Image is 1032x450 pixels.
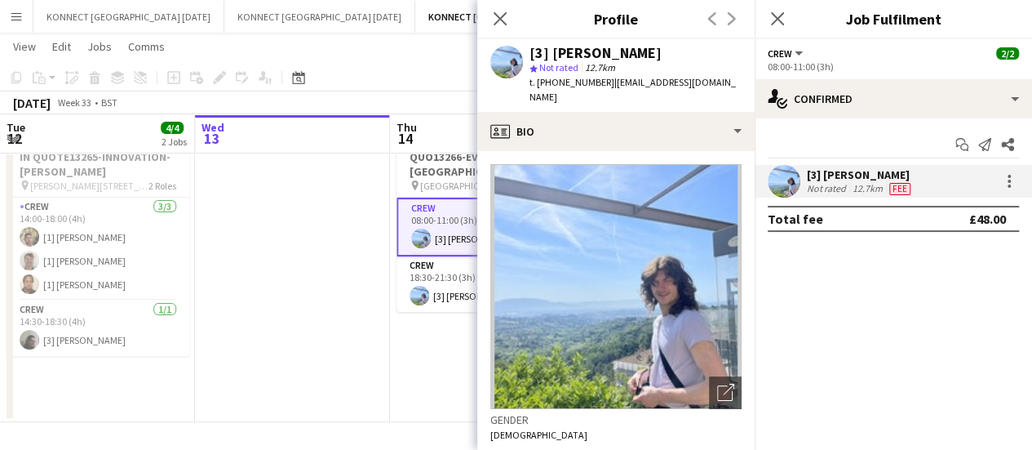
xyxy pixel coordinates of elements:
[4,129,25,148] span: 12
[529,76,614,88] span: t. [PHONE_NUMBER]
[755,79,1032,118] div: Confirmed
[709,376,742,409] div: Open photos pop-in
[161,122,184,134] span: 4/4
[415,1,609,33] button: KONNECT [GEOGRAPHIC_DATA] [DATE]
[52,39,71,54] span: Edit
[13,39,36,54] span: View
[755,8,1032,29] h3: Job Fulfilment
[396,198,579,256] app-card-role: Crew1/108:00-11:00 (3h)[3] [PERSON_NAME]
[490,412,742,427] h3: Gender
[30,180,148,192] span: [PERSON_NAME][STREET_ADDRESS]
[477,112,755,151] div: Bio
[768,211,823,227] div: Total fee
[7,126,189,356] app-job-card: 14:00-18:30 (4h30m)4/4IN QUOTE13265-INNOVATION-[PERSON_NAME] [PERSON_NAME][STREET_ADDRESS]2 Roles...
[81,36,118,57] a: Jobs
[7,301,189,356] app-card-role: Crew1/114:30-18:30 (4h)[3] [PERSON_NAME]
[162,136,187,148] div: 2 Jobs
[13,95,51,111] div: [DATE]
[969,211,1006,227] div: £48.00
[886,182,914,195] div: Crew has different fees then in role
[849,182,886,195] div: 12.7km
[807,182,849,195] div: Not rated
[529,76,736,103] span: | [EMAIL_ADDRESS][DOMAIN_NAME]
[768,60,1019,73] div: 08:00-11:00 (3h)
[7,36,42,57] a: View
[807,167,914,182] div: [3] [PERSON_NAME]
[7,149,189,179] h3: IN QUOTE13265-INNOVATION-[PERSON_NAME]
[490,164,742,409] img: Crew avatar or photo
[396,120,417,135] span: Thu
[396,149,579,179] h3: QUO13266-EVENT PROP HIRE-[GEOGRAPHIC_DATA]
[224,1,415,33] button: KONNECT [GEOGRAPHIC_DATA] [DATE]
[768,47,805,60] button: Crew
[582,61,618,74] span: 12.7km
[539,61,578,74] span: Not rated
[7,198,189,301] app-card-role: Crew3/314:00-18:00 (4h)[1] [PERSON_NAME][1] [PERSON_NAME][1] [PERSON_NAME]
[477,8,755,29] h3: Profile
[396,256,579,312] app-card-role: Crew1/118:30-21:30 (3h)[3] [PERSON_NAME]
[396,126,579,312] app-job-card: 08:00-21:30 (13h30m)2/2QUO13266-EVENT PROP HIRE-[GEOGRAPHIC_DATA] [GEOGRAPHIC_DATA], University o...
[33,1,224,33] button: KONNECT [GEOGRAPHIC_DATA] [DATE]
[202,120,224,135] span: Wed
[889,183,910,195] span: Fee
[87,39,112,54] span: Jobs
[768,47,792,60] span: Crew
[996,47,1019,60] span: 2/2
[122,36,171,57] a: Comms
[420,180,538,192] span: [GEOGRAPHIC_DATA], University of [STREET_ADDRESS]
[54,96,95,109] span: Week 33
[394,129,417,148] span: 14
[199,129,224,148] span: 13
[7,120,25,135] span: Tue
[46,36,78,57] a: Edit
[529,46,662,60] div: [3] [PERSON_NAME]
[101,96,117,109] div: BST
[128,39,165,54] span: Comms
[490,429,587,441] span: [DEMOGRAPHIC_DATA]
[148,180,176,192] span: 2 Roles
